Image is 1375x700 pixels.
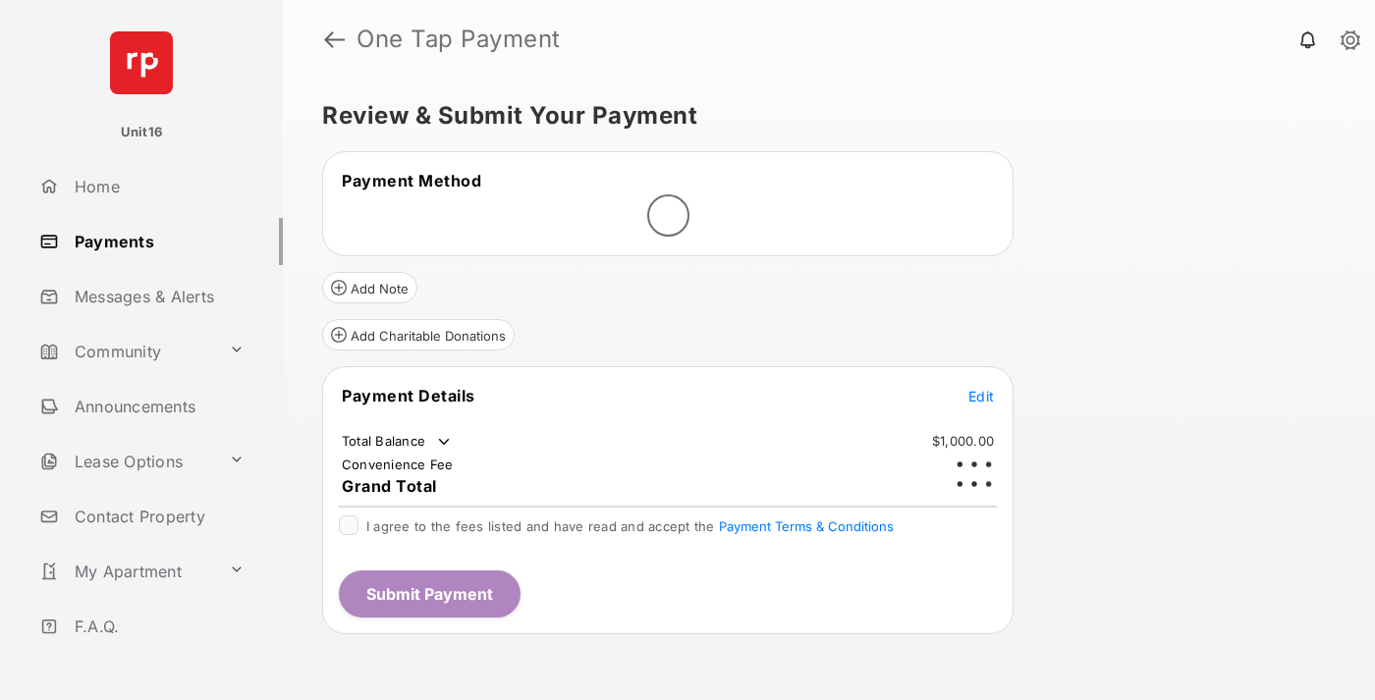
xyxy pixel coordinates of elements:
[342,386,475,405] span: Payment Details
[322,319,515,350] button: Add Charitable Donations
[110,31,173,94] img: svg+xml;base64,PHN2ZyB4bWxucz0iaHR0cDovL3d3dy53My5vcmcvMjAwMC9zdmciIHdpZHRoPSI2NCIgaGVpZ2h0PSI2NC...
[366,518,894,534] span: I agree to the fees listed and have read and accept the
[339,570,521,618] button: Submit Payment
[31,493,283,540] a: Contact Property
[342,476,437,496] span: Grand Total
[31,328,221,375] a: Community
[357,27,561,51] strong: One Tap Payment
[719,518,894,534] button: I agree to the fees listed and have read and accept the
[341,432,454,452] td: Total Balance
[31,438,221,485] a: Lease Options
[968,388,994,404] span: Edit
[322,104,1320,128] h5: Review & Submit Your Payment
[31,603,283,650] a: F.A.Q.
[31,163,283,210] a: Home
[31,273,283,320] a: Messages & Alerts
[342,171,481,190] span: Payment Method
[322,272,417,303] button: Add Note
[31,548,221,595] a: My Apartment
[968,386,994,405] button: Edit
[121,123,163,142] p: Unit16
[31,383,283,430] a: Announcements
[31,218,283,265] a: Payments
[931,432,995,450] td: $1,000.00
[341,456,455,473] td: Convenience Fee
